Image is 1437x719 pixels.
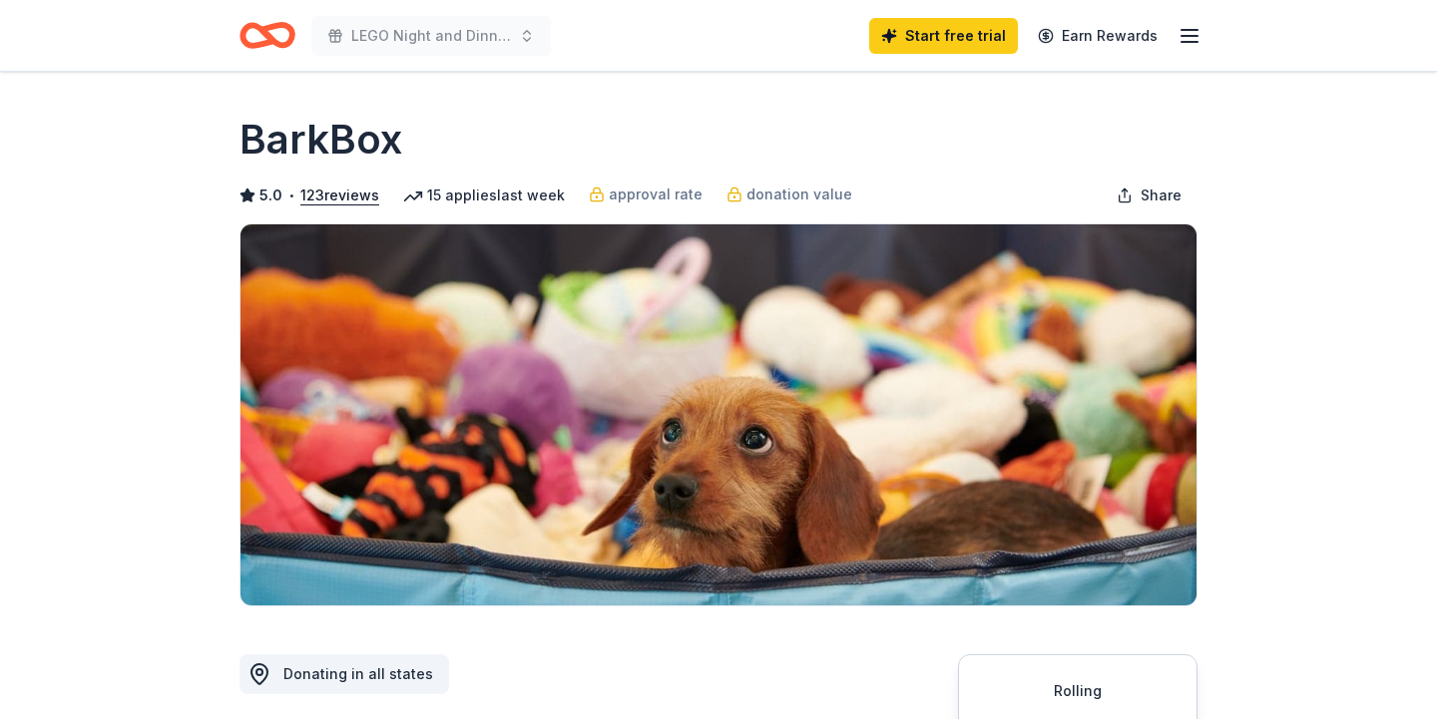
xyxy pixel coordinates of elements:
span: donation value [746,182,852,206]
div: Rolling [983,679,1173,703]
span: 5.0 [259,183,282,207]
h1: BarkBox [239,112,402,168]
span: approval rate [609,182,703,206]
a: Start free trial [869,18,1018,54]
a: Home [239,12,295,59]
img: Image for BarkBox [240,224,1197,605]
span: Donating in all states [283,665,433,682]
a: approval rate [589,182,703,206]
a: Earn Rewards [1026,18,1170,54]
button: 123reviews [300,183,379,207]
button: LEGO Night and Dinner Auction [311,16,551,56]
span: Share [1141,183,1182,207]
a: donation value [726,182,852,206]
div: 15 applies last week [403,183,565,207]
span: • [288,187,295,203]
span: LEGO Night and Dinner Auction [351,24,511,48]
button: Share [1101,176,1197,215]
